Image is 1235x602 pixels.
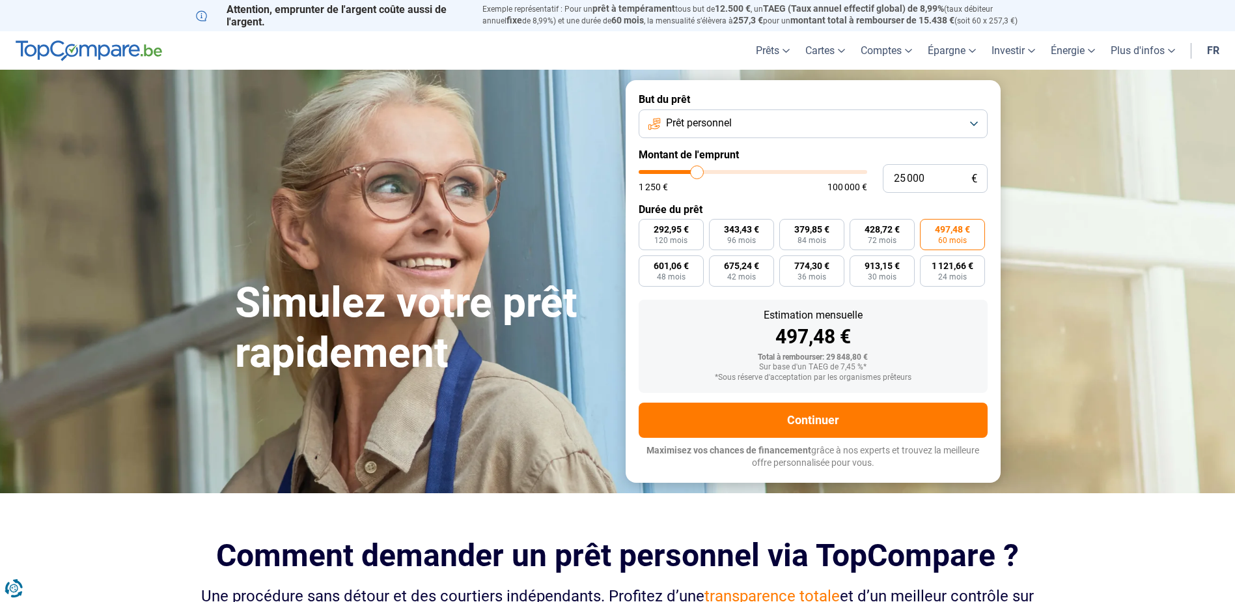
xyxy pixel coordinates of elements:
[984,31,1043,70] a: Investir
[639,203,988,216] label: Durée du prêt
[790,15,954,25] span: montant total à rembourser de 15.438 €
[865,261,900,270] span: 913,15 €
[715,3,751,14] span: 12.500 €
[654,261,689,270] span: 601,06 €
[654,225,689,234] span: 292,95 €
[649,373,977,382] div: *Sous réserve d'acceptation par les organismes prêteurs
[853,31,920,70] a: Comptes
[1043,31,1103,70] a: Énergie
[935,225,970,234] span: 497,48 €
[649,327,977,347] div: 497,48 €
[920,31,984,70] a: Épargne
[932,261,973,270] span: 1 121,66 €
[16,40,162,61] img: TopCompare
[639,109,988,138] button: Prêt personnel
[724,261,759,270] span: 675,24 €
[1199,31,1227,70] a: fr
[639,444,988,470] p: grâce à nos experts et trouvez la meilleure offre personnalisée pour vous.
[196,537,1040,573] h2: Comment demander un prêt personnel via TopCompare ?
[646,445,811,455] span: Maximisez vos chances de financement
[794,225,829,234] span: 379,85 €
[657,273,686,281] span: 48 mois
[649,310,977,321] div: Estimation mensuelle
[727,236,756,244] span: 96 mois
[649,353,977,362] div: Total à rembourser: 29 848,80 €
[611,15,644,25] span: 60 mois
[798,273,826,281] span: 36 mois
[798,31,853,70] a: Cartes
[649,363,977,372] div: Sur base d'un TAEG de 7,45 %*
[235,278,610,379] h1: Simulez votre prêt rapidement
[666,116,732,130] span: Prêt personnel
[865,225,900,234] span: 428,72 €
[798,236,826,244] span: 84 mois
[482,3,1040,27] p: Exemple représentatif : Pour un tous but de , un (taux débiteur annuel de 8,99%) et une durée de ...
[794,261,829,270] span: 774,30 €
[639,403,988,438] button: Continuer
[1103,31,1183,70] a: Plus d'infos
[654,236,687,244] span: 120 mois
[727,273,756,281] span: 42 mois
[592,3,675,14] span: prêt à tempérament
[639,149,988,161] label: Montant de l'emprunt
[868,273,896,281] span: 30 mois
[724,225,759,234] span: 343,43 €
[868,236,896,244] span: 72 mois
[938,273,967,281] span: 24 mois
[196,3,467,28] p: Attention, emprunter de l'argent coûte aussi de l'argent.
[639,182,668,192] span: 1 250 €
[733,15,763,25] span: 257,3 €
[639,93,988,106] label: But du prêt
[763,3,944,14] span: TAEG (Taux annuel effectif global) de 8,99%
[827,182,867,192] span: 100 000 €
[748,31,798,70] a: Prêts
[938,236,967,244] span: 60 mois
[971,173,977,184] span: €
[506,15,522,25] span: fixe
